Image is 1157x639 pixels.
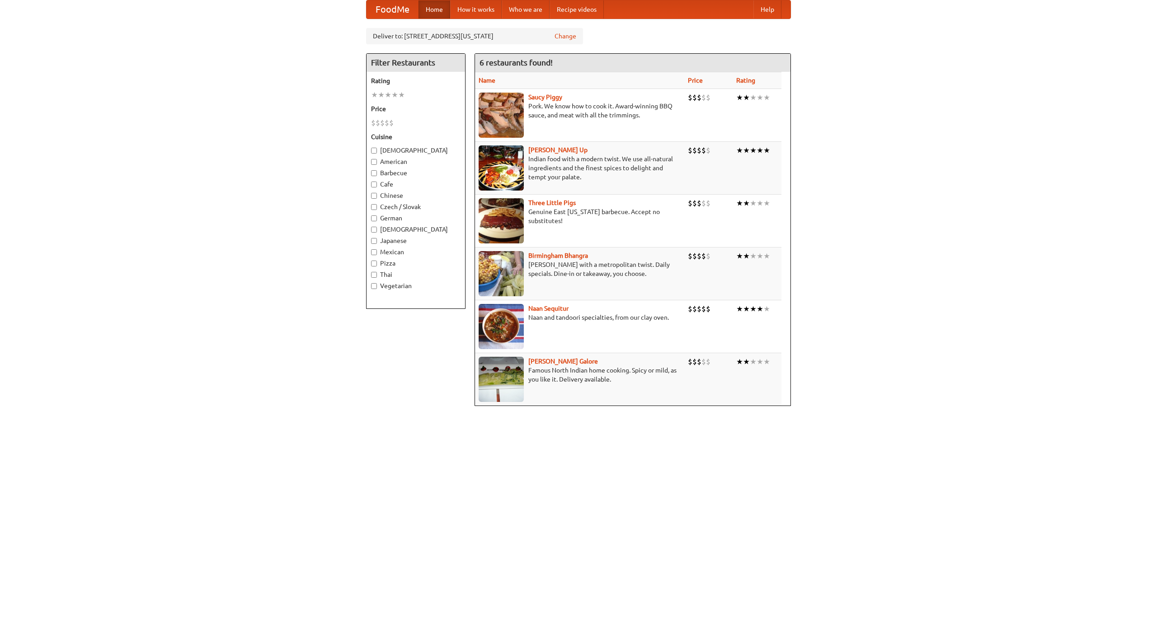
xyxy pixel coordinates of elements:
[706,251,710,261] li: $
[750,304,757,314] li: ★
[371,238,377,244] input: Japanese
[371,168,461,177] label: Barbecue
[706,198,710,208] li: $
[479,260,681,278] p: [PERSON_NAME] with a metropolitan twist. Daily specials. Dine-in or takeaway, you choose.
[701,145,706,155] li: $
[736,93,743,103] li: ★
[371,270,461,279] label: Thai
[701,357,706,367] li: $
[528,146,588,154] a: [PERSON_NAME] Up
[697,93,701,103] li: $
[480,58,553,67] ng-pluralize: 6 restaurants found!
[371,148,377,154] input: [DEMOGRAPHIC_DATA]
[389,118,394,128] li: $
[371,225,461,234] label: [DEMOGRAPHIC_DATA]
[688,93,692,103] li: $
[750,93,757,103] li: ★
[743,93,750,103] li: ★
[528,199,576,206] a: Three Little Pigs
[701,251,706,261] li: $
[688,145,692,155] li: $
[743,304,750,314] li: ★
[398,90,405,100] li: ★
[743,145,750,155] li: ★
[757,357,763,367] li: ★
[736,251,743,261] li: ★
[692,198,697,208] li: $
[367,54,465,72] h4: Filter Restaurants
[479,357,524,402] img: currygalore.jpg
[367,0,419,19] a: FoodMe
[743,357,750,367] li: ★
[380,118,385,128] li: $
[479,102,681,120] p: Pork. We know how to cook it. Award-winning BBQ sauce, and meat with all the trimmings.
[528,252,588,259] b: Birmingham Bhangra
[371,236,461,245] label: Japanese
[763,357,770,367] li: ★
[371,261,377,266] input: Pizza
[479,313,681,322] p: Naan and tandoori specialties, from our clay oven.
[697,304,701,314] li: $
[736,357,743,367] li: ★
[371,202,461,211] label: Czech / Slovak
[706,93,710,103] li: $
[750,145,757,155] li: ★
[692,93,697,103] li: $
[688,77,703,84] a: Price
[550,0,604,19] a: Recipe videos
[376,118,380,128] li: $
[371,132,461,141] h5: Cuisine
[371,191,461,200] label: Chinese
[692,251,697,261] li: $
[479,251,524,296] img: bhangra.jpg
[706,304,710,314] li: $
[479,77,495,84] a: Name
[528,358,598,365] a: [PERSON_NAME] Galore
[371,193,377,199] input: Chinese
[750,198,757,208] li: ★
[706,145,710,155] li: $
[753,0,781,19] a: Help
[371,247,461,257] label: Mexican
[479,304,524,349] img: naansequitur.jpg
[701,304,706,314] li: $
[391,90,398,100] li: ★
[750,357,757,367] li: ★
[479,198,524,243] img: littlepigs.jpg
[371,118,376,128] li: $
[757,251,763,261] li: ★
[763,251,770,261] li: ★
[688,251,692,261] li: $
[688,198,692,208] li: $
[757,198,763,208] li: ★
[763,93,770,103] li: ★
[528,93,562,101] b: Saucy Piggy
[697,198,701,208] li: $
[736,145,743,155] li: ★
[528,305,569,312] a: Naan Sequitur
[371,76,461,85] h5: Rating
[757,304,763,314] li: ★
[697,357,701,367] li: $
[706,357,710,367] li: $
[366,28,583,44] div: Deliver to: [STREET_ADDRESS][US_STATE]
[371,272,377,278] input: Thai
[692,357,697,367] li: $
[378,90,385,100] li: ★
[757,93,763,103] li: ★
[701,198,706,208] li: $
[701,93,706,103] li: $
[371,157,461,166] label: American
[385,118,389,128] li: $
[371,146,461,155] label: [DEMOGRAPHIC_DATA]
[371,182,377,187] input: Cafe
[371,259,461,268] label: Pizza
[555,32,576,41] a: Change
[419,0,450,19] a: Home
[743,198,750,208] li: ★
[736,304,743,314] li: ★
[743,251,750,261] li: ★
